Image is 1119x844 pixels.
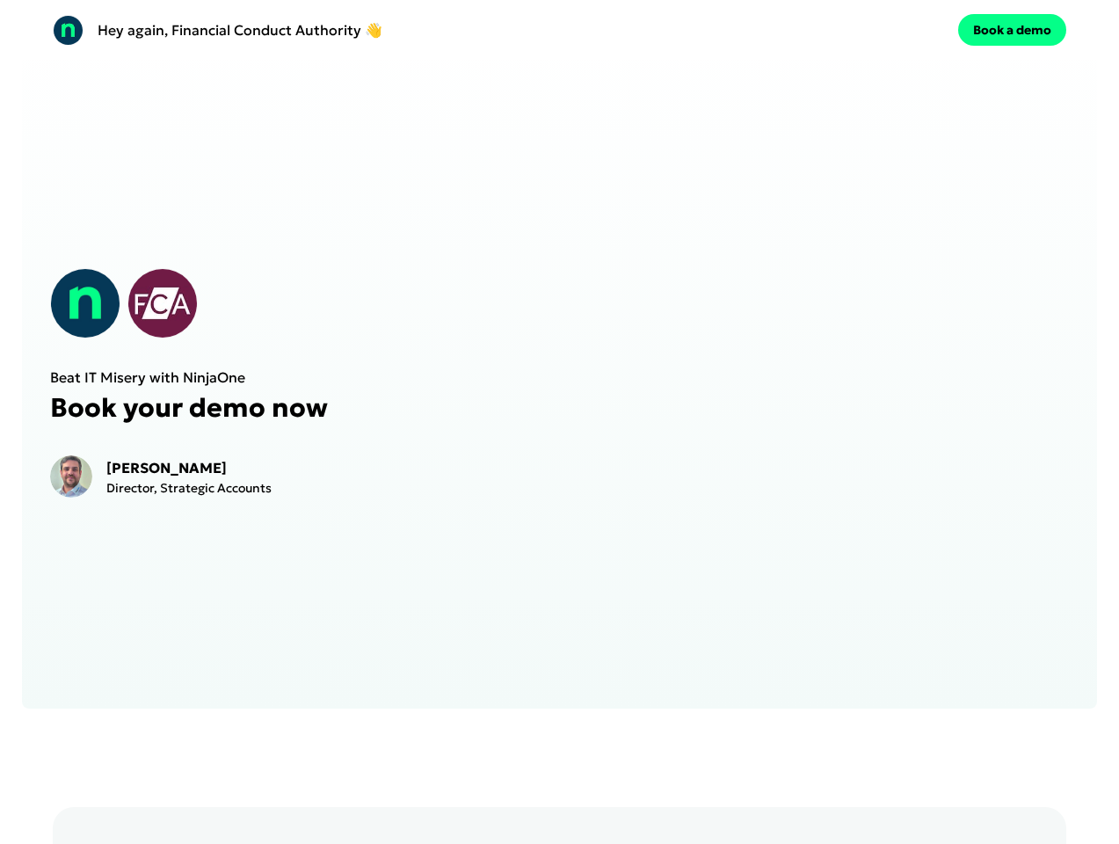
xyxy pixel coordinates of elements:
button: Book a demo [958,14,1066,46]
p: Beat IT Misery with NinjaOne [50,367,337,388]
p: Book your demo now [50,391,337,424]
p: [PERSON_NAME] [106,457,272,478]
p: Hey again, Financial Conduct Authority 👋 [98,19,382,40]
p: Director, Strategic Accounts [106,480,272,496]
